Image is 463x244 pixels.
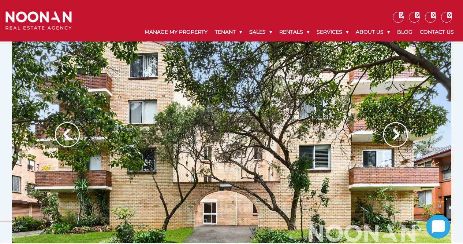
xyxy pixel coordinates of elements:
[246,23,276,41] a: Sales
[313,23,352,41] a: Services
[383,122,408,147] img: Arrow slider
[352,23,393,41] a: About Us
[5,11,72,30] img: Noonan Real Estate Agency
[141,23,211,41] a: Manage My Property
[393,23,416,41] a: Blog
[211,23,246,41] a: Tenant
[55,122,80,147] img: Arrow slider
[276,23,313,41] a: Rentals
[416,23,458,41] a: Contact Us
